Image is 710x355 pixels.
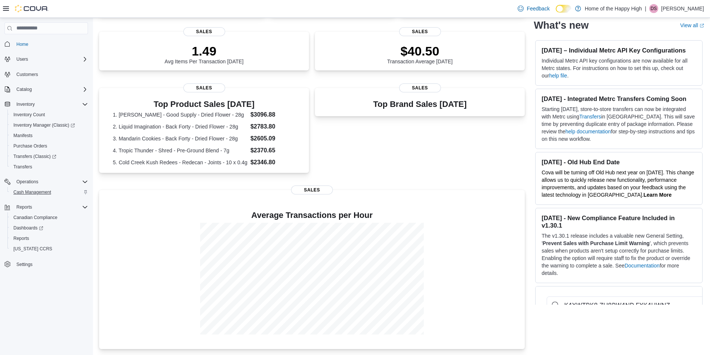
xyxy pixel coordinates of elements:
[16,56,28,62] span: Users
[113,135,247,142] dt: 3. Mandarin Cookies - Back Forty - Dried Flower - 28g
[13,39,88,49] span: Home
[13,40,31,49] a: Home
[1,259,91,269] button: Settings
[13,203,88,212] span: Reports
[542,158,696,166] h3: [DATE] - Old Hub End Date
[250,110,295,119] dd: $3096.88
[387,44,453,64] div: Transaction Average [DATE]
[10,131,35,140] a: Manifests
[399,27,441,36] span: Sales
[13,100,88,109] span: Inventory
[579,114,601,120] a: Transfers
[16,204,32,210] span: Reports
[1,177,91,187] button: Operations
[113,159,247,166] dt: 5. Cold Creek Kush Redees - Redecan - Joints - 10 x 0.4g
[13,55,31,64] button: Users
[13,203,35,212] button: Reports
[250,134,295,143] dd: $2605.09
[10,152,88,161] span: Transfers (Classic)
[7,120,91,130] a: Inventory Manager (Classic)
[10,162,35,171] a: Transfers
[13,70,88,79] span: Customers
[542,105,696,143] p: Starting [DATE], store-to-store transfers can now be integrated with Metrc using in [GEOGRAPHIC_D...
[543,240,650,246] strong: Prevent Sales with Purchase Limit Warning
[10,110,88,119] span: Inventory Count
[7,162,91,172] button: Transfers
[13,133,32,139] span: Manifests
[7,187,91,197] button: Cash Management
[13,259,88,269] span: Settings
[165,44,244,64] div: Avg Items Per Transaction [DATE]
[10,224,46,232] a: Dashboards
[556,5,571,13] input: Dark Mode
[10,121,88,130] span: Inventory Manager (Classic)
[16,101,35,107] span: Inventory
[13,164,32,170] span: Transfers
[16,41,28,47] span: Home
[13,55,88,64] span: Users
[10,152,59,161] a: Transfers (Classic)
[7,130,91,141] button: Manifests
[13,153,56,159] span: Transfers (Classic)
[10,131,88,140] span: Manifests
[10,224,88,232] span: Dashboards
[113,100,295,109] h3: Top Product Sales [DATE]
[645,4,646,13] p: |
[13,246,52,252] span: [US_STATE] CCRS
[10,234,88,243] span: Reports
[399,83,441,92] span: Sales
[16,72,38,77] span: Customers
[10,213,88,222] span: Canadian Compliance
[7,244,91,254] button: [US_STATE] CCRS
[10,188,88,197] span: Cash Management
[1,54,91,64] button: Users
[10,142,88,150] span: Purchase Orders
[644,192,672,198] a: Learn More
[13,225,43,231] span: Dashboards
[13,70,41,79] a: Customers
[10,188,54,197] a: Cash Management
[250,158,295,167] dd: $2346.80
[534,19,588,31] h2: What's new
[4,36,88,289] nav: Complex example
[13,143,47,149] span: Purchase Orders
[13,189,51,195] span: Cash Management
[7,233,91,244] button: Reports
[527,5,549,12] span: Feedback
[542,169,694,198] span: Cova will be turning off Old Hub next year on [DATE]. This change allows us to quickly release ne...
[13,235,29,241] span: Reports
[13,177,41,186] button: Operations
[13,177,88,186] span: Operations
[10,244,55,253] a: [US_STATE] CCRS
[13,85,35,94] button: Catalog
[542,232,696,277] p: The v1.30.1 release includes a valuable new General Setting, ' ', which prevents sales when produ...
[542,57,696,79] p: Individual Metrc API key configurations are now available for all Metrc states. For instructions ...
[13,100,38,109] button: Inventory
[165,44,244,58] p: 1.49
[1,99,91,110] button: Inventory
[1,202,91,212] button: Reports
[700,23,704,28] svg: External link
[105,211,519,220] h4: Average Transactions per Hour
[387,44,453,58] p: $40.50
[13,260,35,269] a: Settings
[651,4,657,13] span: DS
[113,147,247,154] dt: 4. Tropic Thunder - Shred - Pre-Ground Blend - 7g
[1,84,91,95] button: Catalog
[16,179,38,185] span: Operations
[649,4,658,13] div: David Sherrard
[13,122,75,128] span: Inventory Manager (Classic)
[10,244,88,253] span: Washington CCRS
[10,110,48,119] a: Inventory Count
[7,141,91,151] button: Purchase Orders
[291,186,333,194] span: Sales
[680,22,704,28] a: View allExternal link
[585,4,642,13] p: Home of the Happy High
[16,262,32,267] span: Settings
[13,85,88,94] span: Catalog
[7,151,91,162] a: Transfers (Classic)
[549,73,567,79] a: help file
[250,122,295,131] dd: $2783.80
[542,95,696,102] h3: [DATE] - Integrated Metrc Transfers Coming Soon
